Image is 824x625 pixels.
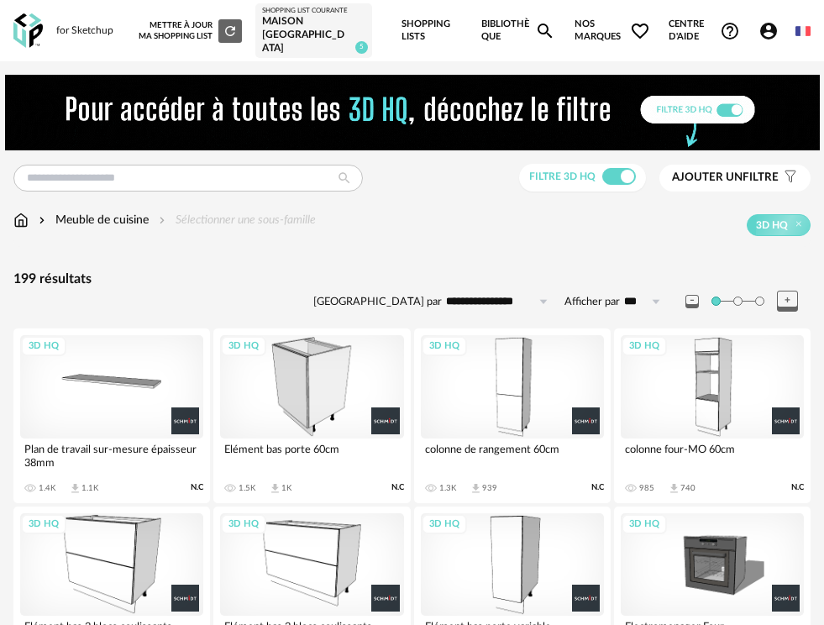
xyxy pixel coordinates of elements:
[680,483,695,493] div: 740
[220,439,403,472] div: Elément bas porte 60cm
[630,21,650,41] span: Heart Outline icon
[355,41,368,54] span: 5
[795,24,811,39] img: fr
[659,165,811,192] button: Ajouter unfiltre Filter icon
[213,328,410,503] a: 3D HQ Elément bas porte 60cm 1.5K Download icon 1K N.C
[269,482,281,495] span: Download icon
[391,482,404,493] span: N.C
[13,270,811,288] div: 199 résultats
[421,439,604,472] div: colonne de rangement 60cm
[35,212,49,228] img: svg+xml;base64,PHN2ZyB3aWR0aD0iMTYiIGhlaWdodD0iMTYiIHZpZXdCb3g9IjAgMCAxNiAxNiIgZmlsbD0ibm9uZSIgeG...
[621,439,804,472] div: colonne four-MO 60cm
[239,483,255,493] div: 1.5K
[672,171,743,183] span: Ajouter un
[281,483,291,493] div: 1K
[720,21,740,41] span: Help Circle Outline icon
[622,336,667,357] div: 3D HQ
[136,19,242,43] div: Mettre à jour ma Shopping List
[422,514,467,535] div: 3D HQ
[439,483,456,493] div: 1.3K
[262,15,365,55] div: Maison [GEOGRAPHIC_DATA]
[35,212,149,228] div: Meuble de cuisine
[639,483,654,493] div: 985
[535,21,555,41] span: Magnify icon
[529,171,596,181] span: Filtre 3D HQ
[564,295,620,309] label: Afficher par
[20,439,203,472] div: Plan de travail sur-mesure épaisseur 38mm
[622,514,667,535] div: 3D HQ
[221,336,266,357] div: 3D HQ
[313,295,442,309] label: [GEOGRAPHIC_DATA] par
[5,75,820,150] img: FILTRE%20HQ%20NEW_V1%20(4).gif
[69,482,81,495] span: Download icon
[13,13,43,48] img: OXP
[779,171,798,185] span: Filter icon
[414,328,611,503] a: 3D HQ colonne de rangement 60cm 1.3K Download icon 939 N.C
[791,482,804,493] span: N.C
[470,482,482,495] span: Download icon
[191,482,203,493] span: N.C
[758,21,786,41] span: Account Circle icon
[13,212,29,228] img: svg+xml;base64,PHN2ZyB3aWR0aD0iMTYiIGhlaWdodD0iMTciIHZpZXdCb3g9IjAgMCAxNiAxNyIgZmlsbD0ibm9uZSIgeG...
[668,482,680,495] span: Download icon
[614,328,811,503] a: 3D HQ colonne four-MO 60cm 985 Download icon 740 N.C
[56,24,113,38] div: for Sketchup
[223,26,238,34] span: Refresh icon
[672,171,779,185] span: filtre
[422,336,467,357] div: 3D HQ
[13,328,210,503] a: 3D HQ Plan de travail sur-mesure épaisseur 38mm 1.4K Download icon 1.1K N.C
[39,483,55,493] div: 1.4K
[81,483,98,493] div: 1.1K
[221,514,266,535] div: 3D HQ
[758,21,779,41] span: Account Circle icon
[262,7,365,15] div: Shopping List courante
[21,514,66,535] div: 3D HQ
[262,7,365,55] a: Shopping List courante Maison [GEOGRAPHIC_DATA] 5
[756,218,788,232] span: 3D HQ
[669,18,740,43] span: Centre d'aideHelp Circle Outline icon
[591,482,604,493] span: N.C
[21,336,66,357] div: 3D HQ
[482,483,497,493] div: 939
